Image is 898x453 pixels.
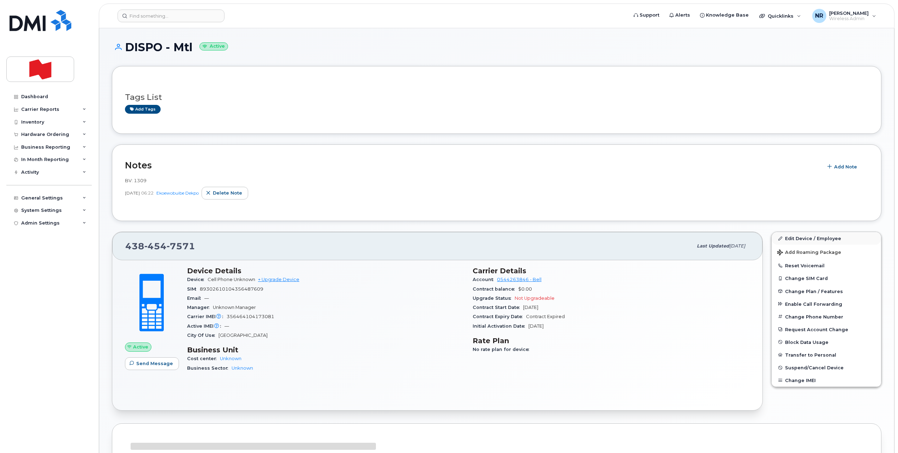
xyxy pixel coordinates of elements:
span: Device [187,277,208,282]
h1: DISPO - Mtl [112,41,881,53]
span: Contract Start Date [473,305,523,310]
span: Cost center [187,356,220,361]
span: [DATE] [523,305,538,310]
h3: Rate Plan [473,336,750,345]
span: Suspend/Cancel Device [785,365,844,370]
span: Email [187,296,204,301]
span: Account [473,277,497,282]
button: Enable Call Forwarding [772,298,881,310]
span: 356464104173081 [227,314,274,319]
h3: Carrier Details [473,267,750,275]
h3: Tags List [125,93,868,102]
button: Reset Voicemail [772,259,881,272]
button: Change SIM Card [772,272,881,285]
span: Unknown Manager [213,305,256,310]
button: Change Plan / Features [772,285,881,298]
span: Last updated [697,243,729,249]
span: [DATE] [125,190,140,196]
a: 0544263846 - Bell [497,277,541,282]
span: 454 [144,241,167,251]
span: Business Sector [187,365,232,371]
span: [GEOGRAPHIC_DATA] [218,333,268,338]
span: Not Upgradeable [515,296,555,301]
button: Transfer to Personal [772,348,881,361]
button: Delete note [202,187,248,199]
span: City Of Use [187,333,218,338]
span: [DATE] [729,243,745,249]
span: Contract balance [473,286,518,292]
span: — [204,296,209,301]
span: Upgrade Status [473,296,515,301]
a: Ekoewobuibe Dekpo [156,190,199,196]
span: Add Note [834,163,857,170]
button: Change IMEI [772,374,881,387]
button: Request Account Change [772,323,881,336]
span: Cell Phone Unknown [208,277,255,282]
span: No rate plan for device [473,347,533,352]
small: Active [199,42,228,50]
span: BV: 1309 [125,178,146,183]
a: + Upgrade Device [258,277,299,282]
span: $0.00 [518,286,532,292]
span: 7571 [167,241,195,251]
button: Add Roaming Package [772,245,881,259]
span: Enable Call Forwarding [785,301,842,306]
button: Block Data Usage [772,336,881,348]
span: 438 [125,241,195,251]
h3: Business Unit [187,346,464,354]
span: Send Message [136,360,173,367]
a: Unknown [220,356,241,361]
span: 06:22 [141,190,154,196]
span: Delete note [213,190,242,196]
a: Add tags [125,105,161,114]
span: Contract Expiry Date [473,314,526,319]
a: Edit Device / Employee [772,232,881,245]
button: Send Message [125,357,179,370]
span: [DATE] [528,323,544,329]
span: Contract Expired [526,314,565,319]
span: SIM [187,286,200,292]
span: Active IMEI [187,323,224,329]
span: — [224,323,229,329]
button: Suspend/Cancel Device [772,361,881,374]
h3: Device Details [187,267,464,275]
span: 89302610104356487609 [200,286,263,292]
span: Initial Activation Date [473,323,528,329]
span: Add Roaming Package [777,250,841,256]
button: Add Note [823,160,863,173]
button: Change Phone Number [772,310,881,323]
span: Change Plan / Features [785,288,843,294]
span: Carrier IMEI [187,314,227,319]
h2: Notes [125,160,819,171]
span: Manager [187,305,213,310]
span: Active [133,344,148,350]
a: Unknown [232,365,253,371]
